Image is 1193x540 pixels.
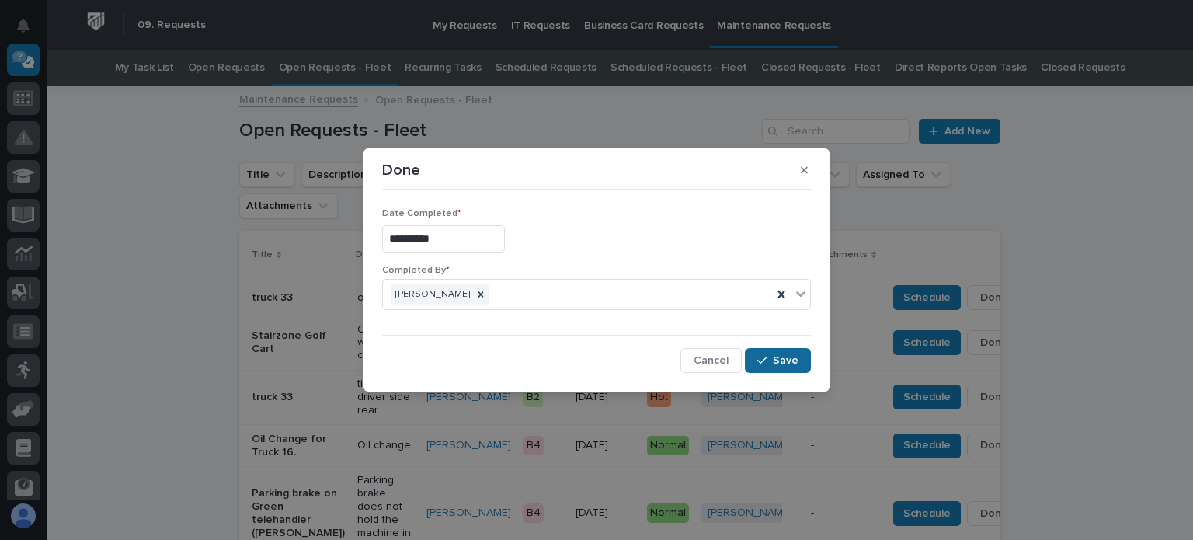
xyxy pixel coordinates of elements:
p: Done [382,161,420,179]
div: [PERSON_NAME] [391,284,472,305]
span: Save [773,354,798,368]
span: Completed By [382,266,450,275]
span: Cancel [694,354,729,368]
span: Date Completed [382,209,461,218]
button: Save [745,348,811,373]
button: Cancel [680,348,742,373]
